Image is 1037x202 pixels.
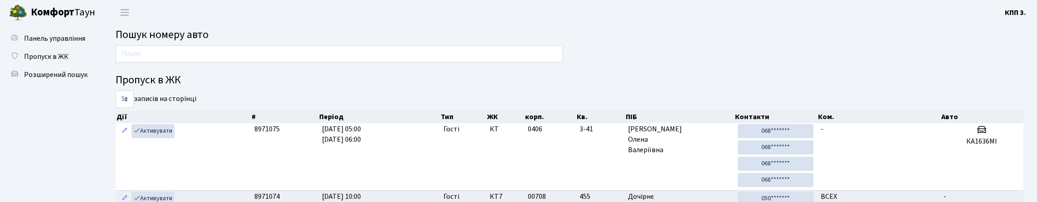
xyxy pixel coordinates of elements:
[944,137,1020,146] h5: КА1636МІ
[5,66,95,84] a: Розширений пошук
[490,124,521,135] span: КТ
[116,27,209,43] span: Пошук номеру авто
[490,192,521,202] span: КТ7
[443,192,459,202] span: Гості
[116,74,1023,87] h4: Пропуск в ЖК
[528,124,542,134] span: 0406
[116,111,251,123] th: Дії
[116,91,196,108] label: записів на сторінці
[734,111,818,123] th: Контакти
[131,124,175,138] a: Активувати
[524,111,576,123] th: корп.
[113,5,136,20] button: Переключити навігацію
[254,192,280,202] span: 8971074
[940,111,1024,123] th: Авто
[318,111,440,123] th: Період
[116,45,563,63] input: Пошук
[5,48,95,66] a: Пропуск в ЖК
[31,5,95,20] span: Таун
[528,192,546,202] span: 00708
[31,5,74,19] b: Комфорт
[251,111,318,123] th: #
[817,111,940,123] th: Ком.
[1005,7,1026,18] a: КПП 3.
[821,192,837,202] span: ВСЕХ
[322,124,361,144] span: [DATE] 05:00 [DATE] 06:00
[116,91,134,108] select: записів на сторінці
[9,4,27,22] img: logo.png
[579,124,621,135] span: 3-41
[24,52,68,62] span: Пропуск в ЖК
[1005,8,1026,18] b: КПП 3.
[5,29,95,48] a: Панель управління
[579,192,621,202] span: 455
[821,124,823,134] span: -
[443,124,459,135] span: Гості
[625,111,734,123] th: ПІБ
[24,70,88,80] span: Розширений пошук
[440,111,486,123] th: Тип
[944,192,946,202] span: -
[24,34,85,43] span: Панель управління
[486,111,524,123] th: ЖК
[628,124,730,155] span: [PERSON_NAME] Олена Валеріївна
[576,111,625,123] th: Кв.
[119,124,130,138] a: Редагувати
[254,124,280,134] span: 8971075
